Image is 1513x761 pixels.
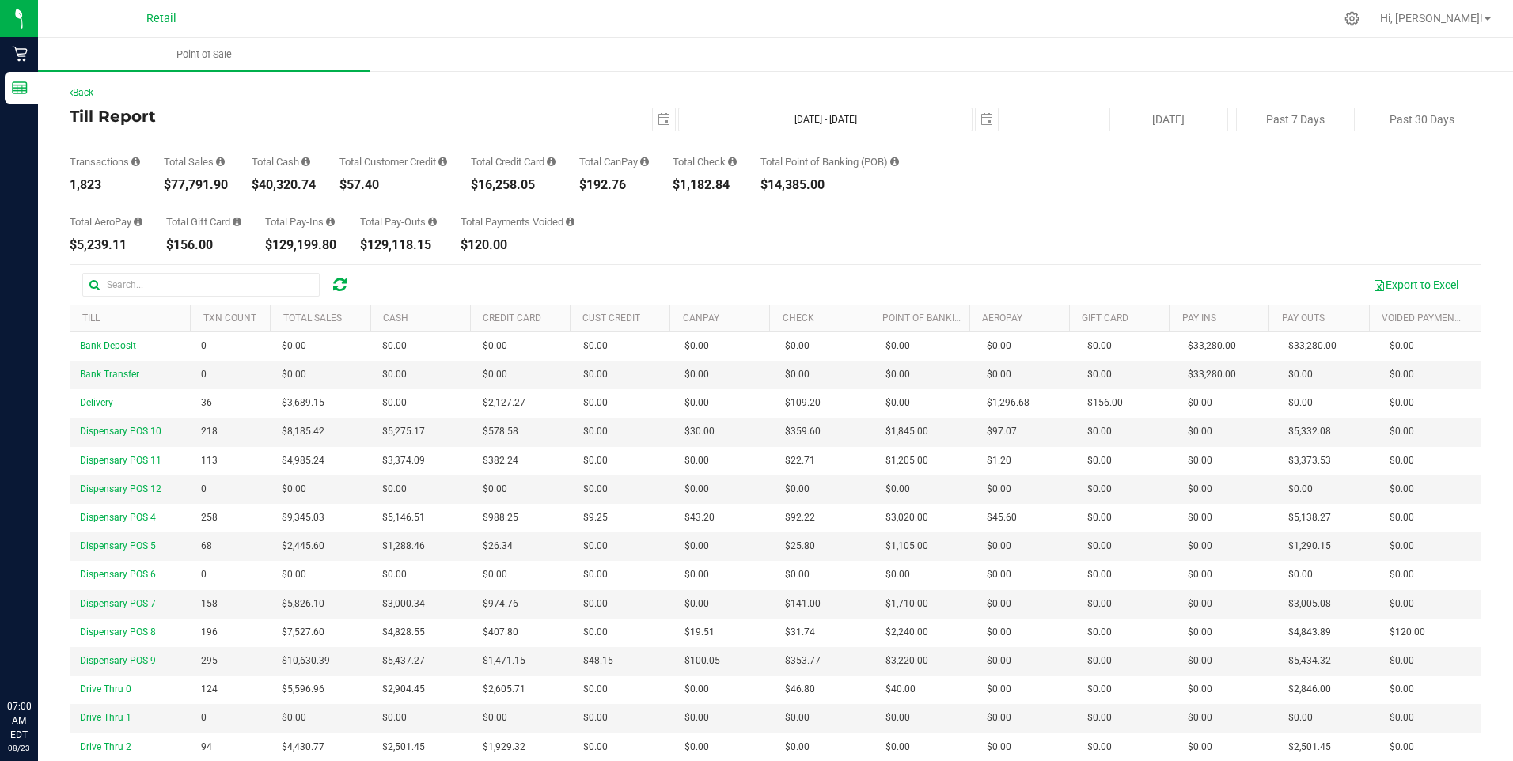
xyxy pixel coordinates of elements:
span: $1,929.32 [483,740,525,755]
span: $0.00 [885,482,910,497]
div: Total Payments Voided [461,217,574,227]
span: $1,296.68 [987,396,1030,411]
span: $0.00 [1087,539,1112,554]
span: $0.00 [785,482,810,497]
span: $0.00 [785,710,810,725]
i: Sum of all successful AeroPay payment transaction amounts for all purchases in the date range. Ex... [134,217,142,227]
span: $9.25 [583,510,608,525]
a: Total Sales [283,312,342,324]
span: $0.00 [1188,424,1212,439]
a: AeroPay [982,312,1022,324]
div: Total Cash [252,157,316,167]
inline-svg: Reports [12,80,28,96]
span: $0.00 [1390,539,1414,554]
span: $0.00 [885,710,910,725]
span: $7,527.60 [282,625,324,640]
span: $33,280.00 [1288,339,1337,354]
span: $0.00 [583,596,608,611]
span: $141.00 [785,596,821,611]
span: $0.00 [1390,567,1414,582]
span: $5,138.27 [1288,510,1331,525]
p: 07:00 AM EDT [7,699,31,742]
span: $0.00 [785,339,810,354]
span: $1,845.00 [885,424,928,439]
span: $0.00 [583,567,608,582]
span: $0.00 [583,625,608,640]
span: 0 [201,567,207,582]
a: Till [82,312,100,324]
span: $2,501.45 [382,740,425,755]
span: $5,826.10 [282,596,324,611]
span: $0.00 [1188,453,1212,468]
span: $0.00 [483,567,507,582]
span: $5,146.51 [382,510,425,525]
span: $0.00 [583,396,608,411]
span: $0.00 [1087,567,1112,582]
span: $0.00 [684,453,709,468]
span: $5,332.08 [1288,424,1331,439]
span: Dispensary POS 4 [80,512,156,523]
span: 0 [201,482,207,497]
span: 196 [201,625,218,640]
span: $0.00 [1087,682,1112,697]
span: $0.00 [382,339,407,354]
i: Sum of all successful, non-voided payment transaction amounts using gift card as the payment method. [233,217,241,227]
inline-svg: Retail [12,46,28,62]
i: Sum of all successful, non-voided payment transaction amounts using CanPay (as well as manual Can... [640,157,649,167]
span: $0.00 [684,539,709,554]
span: $40.00 [885,682,916,697]
a: Gift Card [1082,312,1128,324]
span: $0.00 [1087,339,1112,354]
span: $0.00 [583,740,608,755]
span: $0.00 [987,539,1011,554]
span: $0.00 [583,539,608,554]
span: $3,020.00 [885,510,928,525]
span: $4,843.89 [1288,625,1331,640]
span: $0.00 [987,367,1011,382]
a: Voided Payments [1382,312,1466,324]
span: select [653,108,675,131]
span: $3,374.09 [382,453,425,468]
span: $0.00 [684,682,709,697]
span: $359.60 [785,424,821,439]
i: Sum of all cash pay-outs removed from tills within the date range. [428,217,437,227]
div: Total CanPay [579,157,649,167]
span: $9,345.03 [282,510,324,525]
span: $0.00 [1087,367,1112,382]
div: Total Gift Card [166,217,241,227]
span: $0.00 [1087,625,1112,640]
span: $0.00 [583,710,608,725]
span: $0.00 [684,740,709,755]
span: $0.00 [282,710,306,725]
span: $0.00 [684,339,709,354]
span: $0.00 [987,339,1011,354]
span: $0.00 [282,567,306,582]
span: $0.00 [583,367,608,382]
span: $2,445.60 [282,539,324,554]
span: Hi, [PERSON_NAME]! [1380,12,1483,25]
span: $26.34 [483,539,513,554]
span: $0.00 [885,367,910,382]
span: $0.00 [1390,453,1414,468]
span: Delivery [80,397,113,408]
span: $0.00 [1188,396,1212,411]
span: $0.00 [1288,710,1313,725]
span: $0.00 [885,567,910,582]
span: $0.00 [1087,482,1112,497]
span: $0.00 [1390,424,1414,439]
span: $0.00 [282,339,306,354]
span: $31.74 [785,625,815,640]
span: $1.20 [987,453,1011,468]
span: $0.00 [382,482,407,497]
span: $46.80 [785,682,815,697]
span: $0.00 [684,396,709,411]
span: $10,630.39 [282,653,330,668]
span: $0.00 [583,339,608,354]
span: $0.00 [987,596,1011,611]
div: $156.00 [166,239,241,252]
a: Credit Card [483,312,541,324]
a: Point of Banking (POB) [882,312,995,324]
div: $192.76 [579,179,649,191]
div: $57.40 [339,179,447,191]
div: $77,791.90 [164,179,228,191]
